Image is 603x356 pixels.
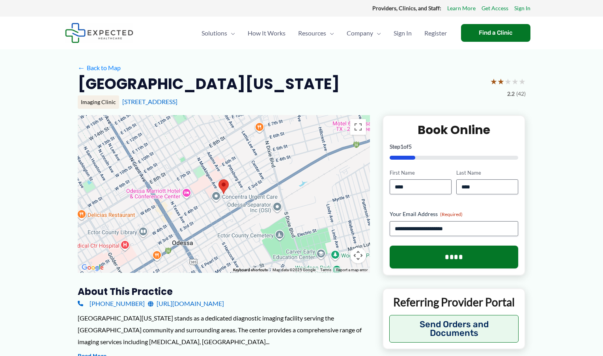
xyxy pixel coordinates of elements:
a: ResourcesMenu Toggle [292,19,340,47]
a: Find a Clinic [461,24,530,42]
span: Company [347,19,373,47]
a: [URL][DOMAIN_NAME] [148,298,224,309]
span: Map data ©2025 Google [273,268,316,272]
a: Sign In [514,3,530,13]
a: SolutionsMenu Toggle [195,19,241,47]
button: Send Orders and Documents [389,315,519,343]
span: Sign In [394,19,412,47]
a: CompanyMenu Toggle [340,19,387,47]
a: Report a map error [336,268,368,272]
span: (Required) [440,211,463,217]
span: Solutions [202,19,227,47]
h2: [GEOGRAPHIC_DATA][US_STATE] [78,74,340,93]
span: Menu Toggle [326,19,334,47]
p: Step of [390,144,519,149]
span: 5 [409,143,412,150]
button: Toggle fullscreen view [350,119,366,135]
span: ← [78,64,85,71]
label: First Name [390,169,452,177]
span: ★ [512,74,519,89]
span: 1 [400,143,403,150]
h2: Book Online [390,122,519,138]
nav: Primary Site Navigation [195,19,453,47]
div: [GEOGRAPHIC_DATA][US_STATE] stands as a dedicated diagnostic imaging facility serving the [GEOGRA... [78,312,370,347]
span: (42) [516,89,526,99]
span: Menu Toggle [227,19,235,47]
a: ←Back to Map [78,62,121,74]
span: Menu Toggle [373,19,381,47]
button: Keyboard shortcuts [233,267,268,273]
a: How It Works [241,19,292,47]
img: Google [80,263,106,273]
label: Last Name [456,169,518,177]
span: Register [424,19,447,47]
label: Your Email Address [390,210,519,218]
a: Terms (opens in new tab) [320,268,331,272]
div: Imaging Clinic [78,95,119,109]
span: 2.2 [507,89,515,99]
a: Get Access [482,3,508,13]
span: ★ [497,74,504,89]
a: [STREET_ADDRESS] [122,98,177,105]
a: [PHONE_NUMBER] [78,298,145,309]
span: Resources [298,19,326,47]
span: How It Works [248,19,286,47]
a: Learn More [447,3,476,13]
a: Sign In [387,19,418,47]
h3: About this practice [78,285,370,298]
img: Expected Healthcare Logo - side, dark font, small [65,23,133,43]
button: Map camera controls [350,248,366,263]
strong: Providers, Clinics, and Staff: [372,5,441,11]
span: ★ [504,74,512,89]
a: Register [418,19,453,47]
span: ★ [490,74,497,89]
a: Open this area in Google Maps (opens a new window) [80,263,106,273]
span: ★ [519,74,526,89]
p: Referring Provider Portal [389,295,519,309]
